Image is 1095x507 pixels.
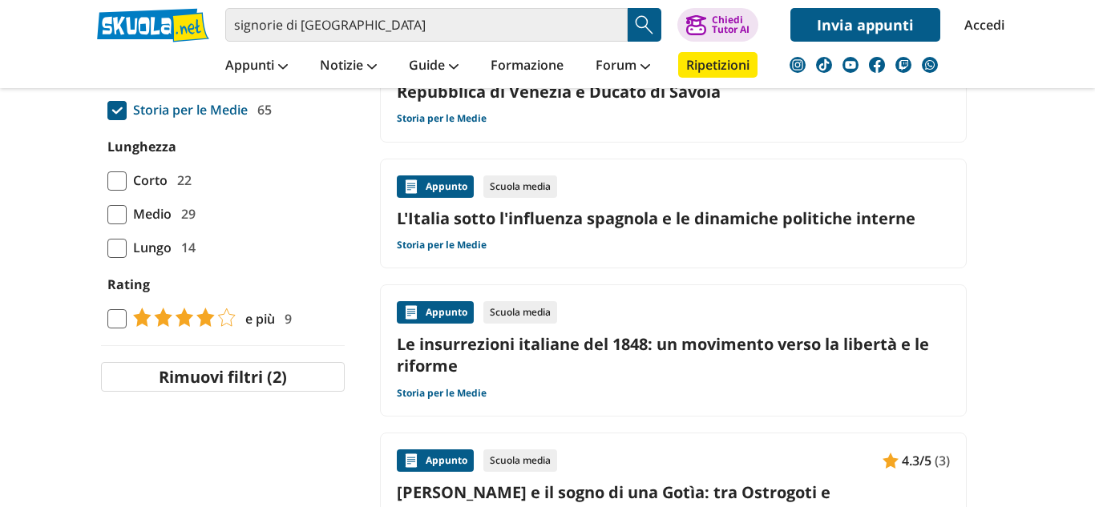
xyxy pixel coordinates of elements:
img: tiktok [816,57,832,73]
span: Corto [127,170,168,191]
div: Appunto [397,301,474,324]
a: Invia appunti [790,8,940,42]
img: instagram [790,57,806,73]
a: Guide [405,52,463,81]
span: 4.3/5 [902,450,931,471]
span: Medio [127,203,172,224]
img: youtube [842,57,859,73]
input: Cerca appunti, riassunti o versioni [225,8,628,42]
div: Scuola media [483,175,557,198]
a: Appunti [221,52,292,81]
label: Lunghezza [107,138,176,155]
button: Search Button [628,8,661,42]
a: Accedi [964,8,998,42]
div: Appunto [397,449,474,472]
span: 14 [175,237,196,258]
span: 9 [278,308,292,329]
span: e più [239,308,275,329]
img: Appunti contenuto [403,179,419,195]
img: WhatsApp [922,57,938,73]
img: Cerca appunti, riassunti o versioni [632,13,657,37]
a: Notizie [316,52,381,81]
span: 65 [251,99,272,120]
a: Ripetizioni [678,52,758,78]
img: twitch [895,57,911,73]
img: tasso di risposta 4+ [127,308,236,327]
span: 22 [171,170,192,191]
a: Repubblica di Venezia e Ducato di Savoia [397,81,950,103]
span: 29 [175,203,196,224]
a: Forum [592,52,654,81]
div: Chiedi Tutor AI [712,15,750,34]
label: Rating [107,274,338,295]
a: Le insurrezioni italiane del 1848: un movimento verso la libertà e le riforme [397,333,950,376]
span: Storia per le Medie [127,99,248,120]
a: L'Italia sotto l'influenza spagnola e le dinamiche politiche interne [397,207,950,229]
a: Storia per le Medie [397,239,487,251]
button: Rimuovi filtri (2) [101,362,345,392]
img: Appunti contenuto [403,304,419,320]
div: Appunto [397,175,474,198]
span: (3) [935,450,950,471]
a: Storia per le Medie [397,112,487,125]
div: Scuola media [483,449,557,472]
a: Formazione [487,52,568,81]
img: Appunti contenuto [403,453,419,469]
img: facebook [869,57,885,73]
a: Storia per le Medie [397,387,487,400]
button: ChiediTutor AI [677,8,758,42]
span: Lungo [127,237,172,258]
div: Scuola media [483,301,557,324]
img: Appunti contenuto [883,453,899,469]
